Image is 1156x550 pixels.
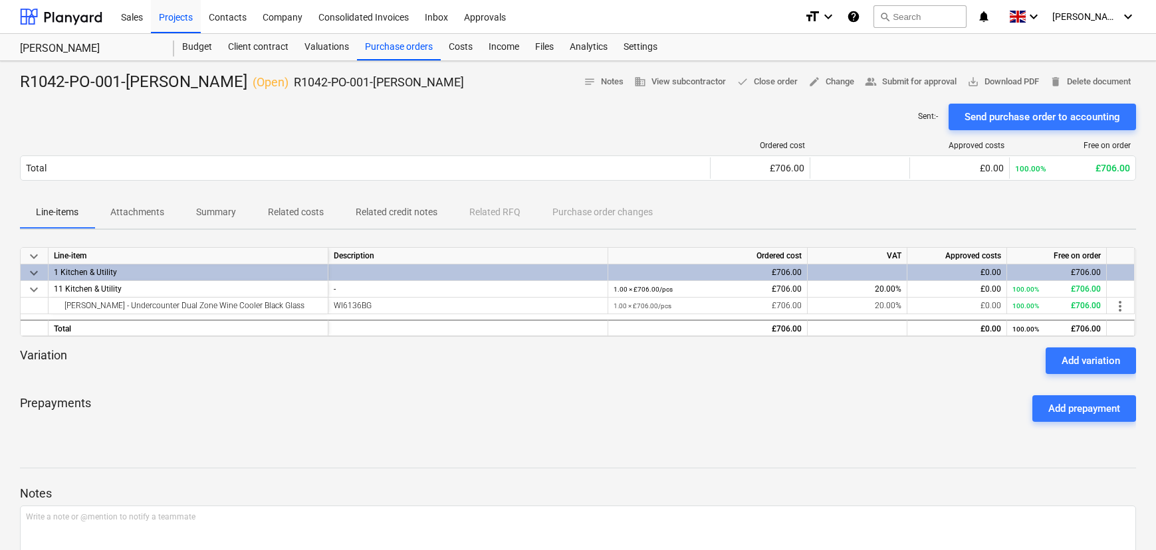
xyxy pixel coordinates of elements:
div: Send purchase order to accounting [965,108,1120,126]
div: WI6136BG [334,298,602,314]
div: VAT [808,248,907,264]
a: Client contract [220,34,296,60]
div: £706.00 [614,281,802,298]
div: £0.00 [913,298,1001,314]
small: 100.00% [1012,286,1039,293]
div: Free on order [1015,141,1131,150]
div: Ordered cost [716,141,805,150]
small: 1.00 × £706.00 / pcs [614,286,673,293]
i: keyboard_arrow_down [820,9,836,25]
button: Add variation [1046,347,1136,374]
p: ( Open ) [253,74,289,90]
span: save_alt [967,76,979,88]
p: Notes [20,486,1136,502]
span: Close order [737,74,798,90]
div: £706.00 [1012,281,1101,298]
span: Submit for approval [865,74,957,90]
button: Submit for approval [860,72,962,92]
button: Send purchase order to accounting [949,104,1136,130]
small: 1.00 × £706.00 / pcs [614,302,671,310]
p: Line-items [36,205,78,219]
button: Download PDF [962,72,1044,92]
div: £706.00 [1012,298,1101,314]
button: Notes [578,72,629,92]
iframe: Chat Widget [1090,486,1156,550]
button: Delete document [1044,72,1136,92]
i: notifications [977,9,990,25]
div: Caple - Undercounter Dual Zone Wine Cooler Black Glass [54,298,322,314]
span: edit [808,76,820,88]
button: Search [873,5,967,28]
div: £706.00 [1012,321,1101,337]
a: Costs [441,34,481,60]
span: done [737,76,749,88]
div: Ordered cost [608,248,808,264]
div: £706.00 [1015,163,1130,173]
span: business [634,76,646,88]
p: Prepayments [20,395,91,422]
div: Description [328,248,608,264]
a: Settings [616,34,665,60]
span: View subcontractor [634,74,726,90]
div: Total [49,320,328,336]
span: [PERSON_NAME] [1052,11,1119,22]
div: £0.00 [913,264,1001,281]
i: keyboard_arrow_down [1120,9,1136,25]
p: Attachments [110,205,164,219]
div: 20.00% [808,281,907,298]
div: £0.00 [913,321,1001,337]
i: keyboard_arrow_down [1026,9,1042,25]
div: R1042-PO-001-[PERSON_NAME] [20,72,464,93]
span: more_vert [1112,298,1128,314]
span: search [879,11,890,22]
div: Approved costs [915,141,1004,150]
div: 20.00% [808,298,907,314]
div: Add prepayment [1048,400,1120,417]
div: Add variation [1062,352,1120,369]
div: £706.00 [716,163,804,173]
i: Knowledge base [847,9,860,25]
p: Summary [196,205,236,219]
a: Analytics [562,34,616,60]
p: Related costs [268,205,324,219]
span: delete [1050,76,1062,88]
a: Files [527,34,562,60]
div: 1 Kitchen & Utility [54,264,322,280]
a: Budget [174,34,220,60]
span: Delete document [1050,74,1131,90]
p: Sent : - [918,111,938,122]
div: Approved costs [907,248,1007,264]
a: Income [481,34,527,60]
div: Line-item [49,248,328,264]
div: Total [26,163,47,173]
div: Free on order [1007,248,1107,264]
small: 100.00% [1015,164,1046,173]
span: keyboard_arrow_down [26,282,42,298]
p: R1042-PO-001-[PERSON_NAME] [294,74,464,90]
div: [PERSON_NAME] [20,42,158,56]
div: £706.00 [614,321,802,337]
span: keyboard_arrow_down [26,248,42,264]
span: Change [808,74,854,90]
div: Valuations [296,34,357,60]
span: Download PDF [967,74,1039,90]
span: notes [584,76,596,88]
small: 100.00% [1012,325,1039,333]
small: 100.00% [1012,302,1039,310]
div: £706.00 [1012,264,1101,281]
a: Purchase orders [357,34,441,60]
div: £0.00 [913,281,1001,298]
span: people_alt [865,76,877,88]
p: Related credit notes [356,205,437,219]
div: £0.00 [915,163,1004,173]
div: £706.00 [614,298,802,314]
